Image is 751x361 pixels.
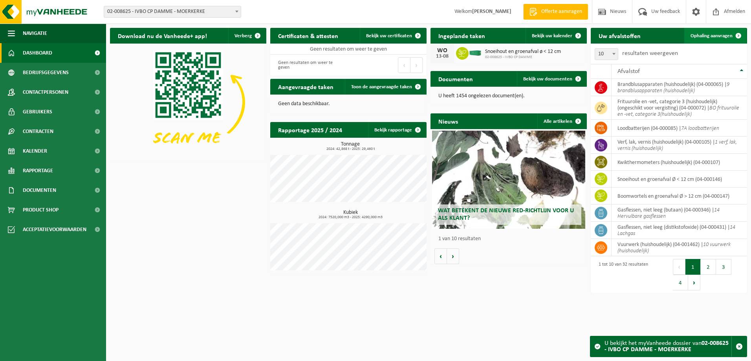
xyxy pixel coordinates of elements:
button: Vorige [434,248,447,264]
h3: Tonnage [274,142,427,151]
a: Wat betekent de nieuwe RED-richtlijn voor u als klant? [432,131,585,229]
h2: Ingeplande taken [430,28,493,43]
td: kwikthermometers (huishoudelijk) (04-000107) [612,154,747,171]
span: 02-008625 - IVBO CP DAMME [485,55,561,60]
button: Next [410,57,423,73]
button: 1 [685,259,701,275]
td: vuurwerk (huishoudelijk) (04-001462) | [612,239,747,256]
span: 02-008625 - IVBO CP DAMME - MOERKERKE [104,6,241,17]
h3: Kubiek [274,210,427,219]
h2: Nieuws [430,113,466,129]
button: Volgende [447,248,459,264]
img: Download de VHEPlus App [110,44,266,161]
td: boomwortels en groenafval Ø > 12 cm (04-000147) [612,188,747,204]
span: Kalender [23,141,47,161]
td: gasflessen, niet leeg (butaan) (04-000346) | [612,204,747,222]
span: Documenten [23,180,56,200]
span: Navigatie [23,24,47,43]
span: Contracten [23,122,53,141]
a: Toon de aangevraagde taken [345,79,426,95]
td: loodbatterijen (04-000085) | [612,120,747,137]
p: Geen data beschikbaar. [278,101,419,107]
span: Product Shop [23,200,59,220]
span: 2024: 7520,000 m3 - 2025: 4290,000 m3 [274,215,427,219]
a: Bekijk uw kalender [526,28,586,44]
span: 02-008625 - IVBO CP DAMME - MOERKERKE [104,6,241,18]
span: 10 [595,48,618,60]
span: Acceptatievoorwaarden [23,220,86,239]
span: Bekijk uw kalender [532,33,572,38]
p: U heeft 1454 ongelezen document(en). [438,93,579,99]
div: Geen resultaten om weer te geven [274,57,344,74]
h2: Aangevraagde taken [270,79,341,94]
p: 1 van 10 resultaten [438,236,583,242]
span: Offerte aanvragen [539,8,584,16]
a: Bekijk rapportage [368,122,426,138]
span: Bekijk uw documenten [523,77,572,82]
strong: 02-008625 - IVBO CP DAMME - MOERKERKE [604,340,729,353]
td: frituurolie en -vet, categorie 3 (huishoudelijk) (ongeschikt voor vergisting) (04-000072) | [612,96,747,120]
span: 2024: 42,868 t - 2025: 29,460 t [274,147,427,151]
span: Rapportage [23,161,53,180]
button: Next [688,275,700,290]
i: 7A loodbatterijen [681,126,719,131]
i: 9 brandblusapparaten (huishoudelijk) [617,82,729,94]
i: BO frituurolie en -vet, categorie 3(huishoudelijk) [617,105,739,117]
td: verf, lak, vernis (huishoudelijk) (04-000105) | [612,137,747,154]
i: 14 Lachgas [617,224,735,237]
span: Snoeihout en groenafval ø < 12 cm [485,49,561,55]
h2: Download nu de Vanheede+ app! [110,28,215,43]
span: Bedrijfsgegevens [23,63,69,82]
button: 2 [701,259,716,275]
i: 14 Hervulbare gasflessen [617,207,720,219]
span: Toon de aangevraagde taken [351,84,412,89]
button: Verberg [228,28,266,44]
button: Previous [673,259,685,275]
button: 4 [673,275,688,290]
label: resultaten weergeven [622,50,678,57]
h2: Certificaten & attesten [270,28,346,43]
td: gasflessen, niet leeg (distikstofoxide) (04-000431) | [612,222,747,239]
h2: Uw afvalstoffen [591,28,648,43]
td: Geen resultaten om weer te geven [270,44,427,55]
span: Verberg [234,33,252,38]
div: WO [434,47,450,54]
i: 10 vuurwerk (huishoudelijk) [617,242,731,254]
div: U bekijkt het myVanheede dossier van [604,336,731,357]
a: Bekijk uw certificaten [360,28,426,44]
td: snoeihout en groenafval Ø < 12 cm (04-000146) [612,171,747,188]
h2: Documenten [430,71,481,86]
span: Bekijk uw certificaten [366,33,412,38]
div: 1 tot 10 van 32 resultaten [595,258,648,291]
td: brandblusapparaten (huishoudelijk) (04-000065) | [612,79,747,96]
img: HK-XC-30-GN-00 [469,49,482,56]
a: Ophaling aanvragen [684,28,746,44]
span: Afvalstof [617,68,640,75]
span: Ophaling aanvragen [691,33,733,38]
button: Previous [398,57,410,73]
strong: [PERSON_NAME] [472,9,511,15]
span: Dashboard [23,43,52,63]
a: Alle artikelen [537,113,586,129]
span: Gebruikers [23,102,52,122]
a: Offerte aanvragen [523,4,588,20]
button: 3 [716,259,731,275]
i: 1 verf, lak, vernis (huishoudelijk) [617,139,737,151]
div: 13-08 [434,54,450,59]
span: Contactpersonen [23,82,68,102]
span: Wat betekent de nieuwe RED-richtlijn voor u als klant? [438,208,574,221]
h2: Rapportage 2025 / 2024 [270,122,350,137]
a: Bekijk uw documenten [517,71,586,87]
span: 10 [595,49,618,60]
